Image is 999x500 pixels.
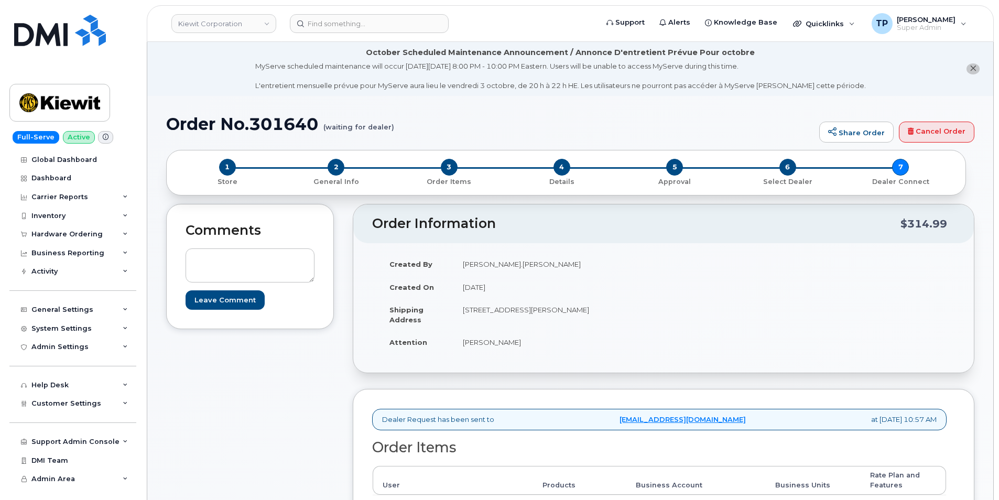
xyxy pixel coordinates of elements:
[389,260,432,268] strong: Created By
[620,415,746,425] a: [EMAIL_ADDRESS][DOMAIN_NAME]
[899,122,974,143] a: Cancel Order
[279,176,392,187] a: 2 General Info
[372,409,947,430] div: Dealer Request has been sent to at [DATE] 10:57 AM
[453,331,656,354] td: [PERSON_NAME]
[175,176,279,187] a: 1 Store
[373,466,533,495] th: User
[366,47,755,58] div: October Scheduled Maintenance Announcement / Annonce D'entretient Prévue Pour octobre
[186,290,265,310] input: Leave Comment
[453,298,656,331] td: [STREET_ADDRESS][PERSON_NAME]
[779,159,796,176] span: 6
[505,176,618,187] a: 4 Details
[219,159,236,176] span: 1
[179,177,275,187] p: Store
[509,177,614,187] p: Details
[389,283,434,291] strong: Created On
[372,440,947,455] h2: Order Items
[372,216,900,231] h2: Order Information
[819,122,894,143] a: Share Order
[453,253,656,276] td: [PERSON_NAME].[PERSON_NAME]
[735,177,840,187] p: Select Dealer
[323,115,394,131] small: (waiting for dealer)
[618,176,731,187] a: 5 Approval
[255,61,866,91] div: MyServe scheduled maintenance will occur [DATE][DATE] 8:00 PM - 10:00 PM Eastern. Users will be u...
[953,454,991,492] iframe: Messenger Launcher
[731,176,844,187] a: 6 Select Dealer
[453,276,656,299] td: [DATE]
[441,159,458,176] span: 3
[626,466,766,495] th: Business Account
[533,466,626,495] th: Products
[284,177,388,187] p: General Info
[967,63,980,74] button: close notification
[766,466,861,495] th: Business Units
[393,176,505,187] a: 3 Order Items
[389,306,424,324] strong: Shipping Address
[186,223,314,238] h2: Comments
[397,177,501,187] p: Order Items
[328,159,344,176] span: 2
[861,466,946,495] th: Rate Plan and Features
[166,115,814,133] h1: Order No.301640
[900,214,947,234] div: $314.99
[623,177,727,187] p: Approval
[389,338,427,346] strong: Attention
[666,159,683,176] span: 5
[553,159,570,176] span: 4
